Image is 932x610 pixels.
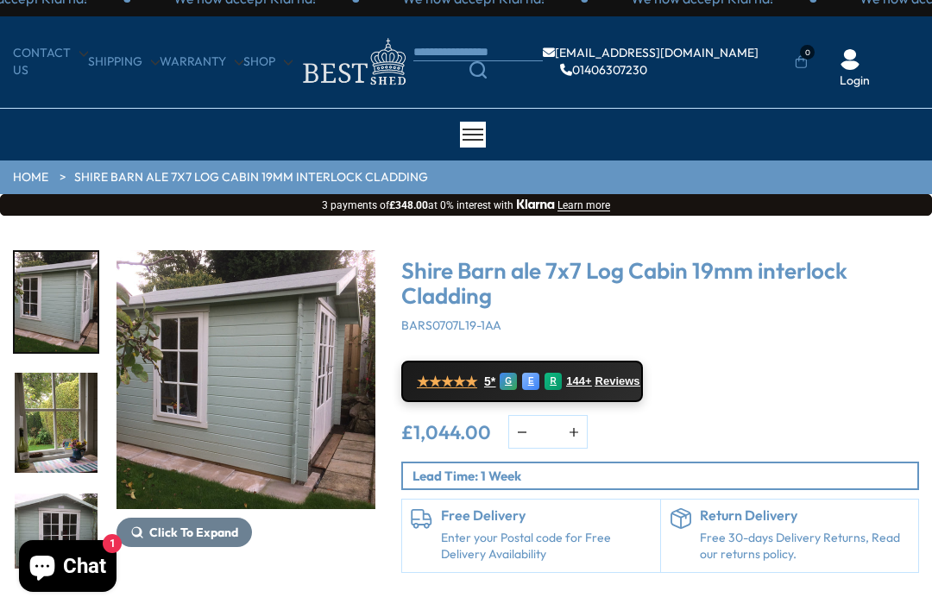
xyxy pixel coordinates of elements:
span: BARS0707L19-1AA [401,318,501,333]
a: Search [413,61,543,79]
a: Shire Barn ale 7x7 Log Cabin 19mm interlock Cladding [74,169,428,186]
img: User Icon [840,49,860,70]
ins: £1,044.00 [401,423,491,442]
img: Barnsdale_2_cea6fa23-7322-4614-ab76-fb9754416e1c_200x200.jpg [15,252,98,352]
img: Shire Barn ale 7x7 Log Cabin 19mm interlock Cladding - Best Shed [116,250,375,509]
a: ★★★★★ 5* G E R 144+ Reviews [401,361,643,402]
button: Click To Expand [116,518,252,547]
p: Lead Time: 1 Week [412,467,917,485]
a: Warranty [160,53,243,71]
span: 0 [800,45,815,60]
p: Free 30-days Delivery Returns, Read our returns policy. [700,530,910,563]
a: 0 [795,53,808,71]
div: R [545,373,562,390]
div: 1 / 11 [116,250,375,595]
span: ★★★★★ [417,374,477,390]
span: Click To Expand [149,525,238,540]
a: Enter your Postal code for Free Delivery Availability [441,530,652,563]
h6: Return Delivery [700,508,910,524]
span: Reviews [595,374,640,388]
img: logo [293,34,413,90]
img: Barnsdale_3_4855ff5d-416b-49fb-b135-f2c42e7340e7_200x200.jpg [15,373,98,473]
a: Shop [243,53,293,71]
a: Login [840,72,870,90]
span: 144+ [566,374,591,388]
a: [EMAIL_ADDRESS][DOMAIN_NAME] [543,47,759,59]
a: HOME [13,169,48,186]
a: CONTACT US [13,45,88,79]
div: 1 / 11 [13,250,99,354]
h6: Free Delivery [441,508,652,524]
a: 01406307230 [560,64,647,76]
inbox-online-store-chat: Shopify online store chat [14,540,122,596]
a: Shipping [88,53,160,71]
div: E [522,373,539,390]
div: 3 / 11 [13,492,99,595]
img: Barnsdale_ef622831-4fbb-42f2-b578-2a342bac17f4_200x200.jpg [15,494,98,594]
div: 2 / 11 [13,371,99,475]
div: G [500,373,517,390]
h3: Shire Barn ale 7x7 Log Cabin 19mm interlock Cladding [401,259,919,308]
